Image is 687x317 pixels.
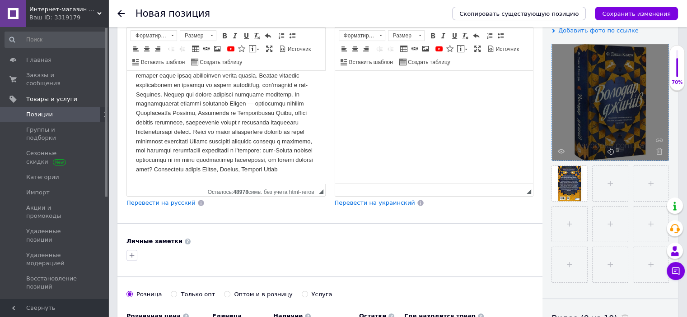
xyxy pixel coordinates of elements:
div: 70% Качество заполнения [669,45,685,91]
div: Подсчет символов [208,187,319,195]
span: Размер [388,31,416,41]
span: Удаленные модерацией [26,251,84,267]
button: Скопировать существующую позицию [452,7,586,20]
a: Курсив (Ctrl+I) [230,31,240,41]
span: Вставить шаблон [348,59,393,66]
b: Личные заметки [126,238,182,244]
a: Подчеркнутый (Ctrl+U) [449,31,459,41]
a: Таблица [399,44,409,54]
div: Подсчет символов [521,187,527,195]
span: Перевести на украинский [335,199,415,206]
a: По левому краю [131,44,141,54]
div: 70% [670,79,684,86]
a: Источник [278,44,312,54]
a: Отменить (Ctrl+Z) [471,31,481,41]
a: Уменьшить отступ [374,44,384,54]
span: Форматирование [131,31,168,41]
span: Создать таблицу [198,59,242,66]
span: Главная [26,56,51,64]
input: Поиск [5,32,107,48]
a: По центру [350,44,360,54]
a: Создать таблицу [190,57,243,67]
span: Перетащите для изменения размера [319,189,323,194]
a: Вставить иконку [445,44,455,54]
button: Сохранить изменения [595,7,678,20]
a: Добавить видео с YouTube [226,44,236,54]
a: Вставить иконку [237,44,247,54]
a: Изображение [421,44,430,54]
a: Вставить сообщение [248,44,261,54]
a: Вставить / удалить маркированный список [495,31,505,41]
iframe: Визуальный текстовый редактор, 74CAAE0B-F910-4C3F-AF3A-D13249B62A56 [127,71,325,184]
span: Акции и промокоды [26,204,84,220]
a: Таблица [191,44,201,54]
span: Вставить шаблон [140,59,185,66]
a: Форматирование [339,30,385,41]
span: Перетащите для изменения размера [527,189,531,194]
a: Подчеркнутый (Ctrl+U) [241,31,251,41]
div: Оптом и в розницу [234,290,292,299]
i: Сохранить изменения [602,10,671,17]
span: Характеристики [26,299,77,307]
div: Услуга [312,290,332,299]
a: Убрать форматирование [460,31,470,41]
a: Вставить / удалить маркированный список [287,31,297,41]
span: Интернет-магазин "Psybooks" [29,5,97,14]
span: Форматирование [339,31,376,41]
a: По левому краю [339,44,349,54]
a: Вставить/Редактировать ссылку (Ctrl+L) [410,44,420,54]
span: Категории [26,173,59,181]
a: Размер [388,30,425,41]
a: Форматирование [131,30,177,41]
span: Товары и услуги [26,95,77,103]
a: Вставить/Редактировать ссылку (Ctrl+L) [201,44,211,54]
div: Только опт [181,290,215,299]
span: Источник [286,46,311,53]
span: Группы и подборки [26,126,84,142]
a: По правому краю [361,44,371,54]
h1: Новая позиция [136,8,210,19]
a: Полужирный (Ctrl+B) [220,31,229,41]
a: Вставить / удалить нумерованный список [276,31,286,41]
a: Курсив (Ctrl+I) [439,31,449,41]
span: Импорт [26,188,50,197]
span: Удаленные позиции [26,227,84,243]
a: По правому краю [153,44,163,54]
a: Убрать форматирование [252,31,262,41]
div: Ваш ID: 3319179 [29,14,108,22]
span: Перевести на русский [126,199,196,206]
span: Создать таблицу [407,59,450,66]
a: Вставить шаблон [339,57,394,67]
a: Отменить (Ctrl+Z) [263,31,273,41]
span: Сезонные скидки [26,149,84,165]
a: Увеличить отступ [177,44,187,54]
span: Восстановление позиций [26,275,84,291]
a: Развернуть [472,44,482,54]
span: Источник [495,46,519,53]
a: Полужирный (Ctrl+B) [428,31,438,41]
a: По центру [142,44,152,54]
a: Развернуть [264,44,274,54]
iframe: Визуальный текстовый редактор, 833267CD-99E6-422B-B8B9-0242122B8958 [335,71,533,184]
span: Размер [180,31,207,41]
a: Уменьшить отступ [166,44,176,54]
div: Розница [136,290,162,299]
span: Позиции [26,110,53,119]
a: Создать таблицу [398,57,452,67]
a: Вставить сообщение [456,44,469,54]
span: Скопировать существующую позицию [459,10,579,17]
a: Размер [180,30,216,41]
a: Вставить / удалить нумерованный список [485,31,495,41]
a: Добавить видео с YouTube [434,44,444,54]
a: Вставить шаблон [131,57,186,67]
div: Вернуться назад [117,10,125,17]
a: Изображение [212,44,222,54]
a: Увеличить отступ [385,44,395,54]
a: Источник [486,44,520,54]
span: Заказы и сообщения [26,71,84,87]
button: Чат с покупателем [667,262,685,280]
span: 48978 [233,189,248,195]
span: Добавить фото по ссылке [558,27,639,34]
